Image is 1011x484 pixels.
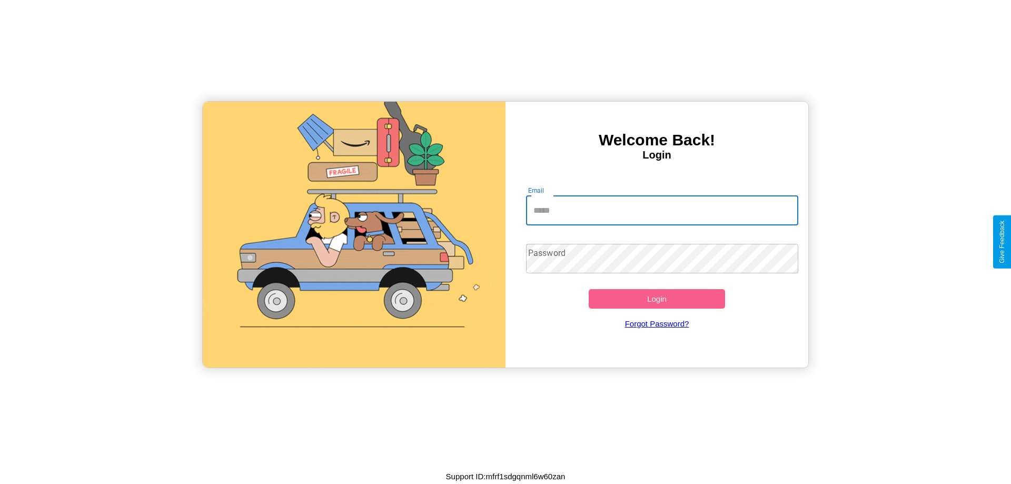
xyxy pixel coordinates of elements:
[528,186,544,195] label: Email
[998,221,1006,263] div: Give Feedback
[506,131,808,149] h3: Welcome Back!
[203,102,506,368] img: gif
[521,309,794,339] a: Forgot Password?
[506,149,808,161] h4: Login
[446,469,566,483] p: Support ID: mfrf1sdgqnml6w60zan
[589,289,725,309] button: Login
